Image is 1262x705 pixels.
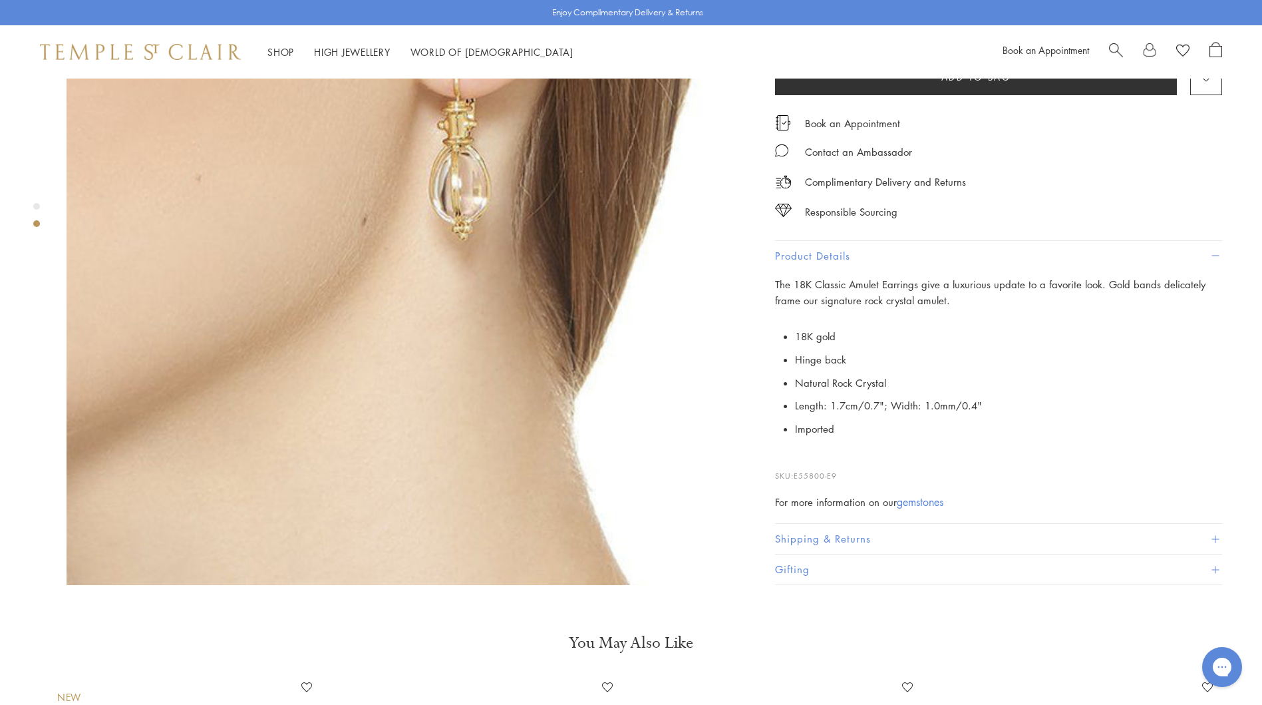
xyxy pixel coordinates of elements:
a: World of [DEMOGRAPHIC_DATA]World of [DEMOGRAPHIC_DATA] [410,45,573,59]
li: Imported [795,417,1222,441]
li: Hinge back [795,348,1222,371]
a: ShopShop [267,45,294,59]
span: E55800-E9 [794,471,837,481]
nav: Main navigation [267,44,573,61]
li: 18K gold [795,325,1222,348]
img: Temple St. Clair [40,44,241,60]
a: Book an Appointment [805,116,900,130]
img: icon_appointment.svg [775,115,791,130]
a: gemstones [897,495,943,509]
div: Contact an Ambassador [805,144,912,161]
a: Open Shopping Bag [1209,42,1222,62]
button: Gifting [775,555,1222,585]
h3: You May Also Like [53,632,1209,654]
p: SKU: [775,457,1222,482]
li: Length: 1.7cm/0.7"; Width: 1.0mm/0.4" [795,395,1222,418]
li: Natural Rock Crystal [795,371,1222,395]
a: Search [1109,42,1123,62]
a: Book an Appointment [1003,43,1089,57]
p: Complimentary Delivery and Returns [805,174,966,190]
button: Shipping & Returns [775,525,1222,555]
img: MessageIcon-01_2.svg [775,144,788,158]
a: High JewelleryHigh Jewellery [314,45,391,59]
div: Responsible Sourcing [805,204,897,220]
img: icon_delivery.svg [775,174,792,190]
p: Enjoy Complimentary Delivery & Returns [552,6,703,19]
img: icon_sourcing.svg [775,204,792,217]
a: View Wishlist [1176,42,1189,62]
button: Product Details [775,241,1222,271]
div: Product gallery navigation [33,200,40,238]
div: New [57,690,81,705]
div: For more information on our [775,494,1222,511]
iframe: Gorgias live chat messenger [1195,642,1249,692]
span: The 18K Classic Amulet Earrings give a luxurious update to a favorite look. Gold bands delicately... [775,278,1205,308]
